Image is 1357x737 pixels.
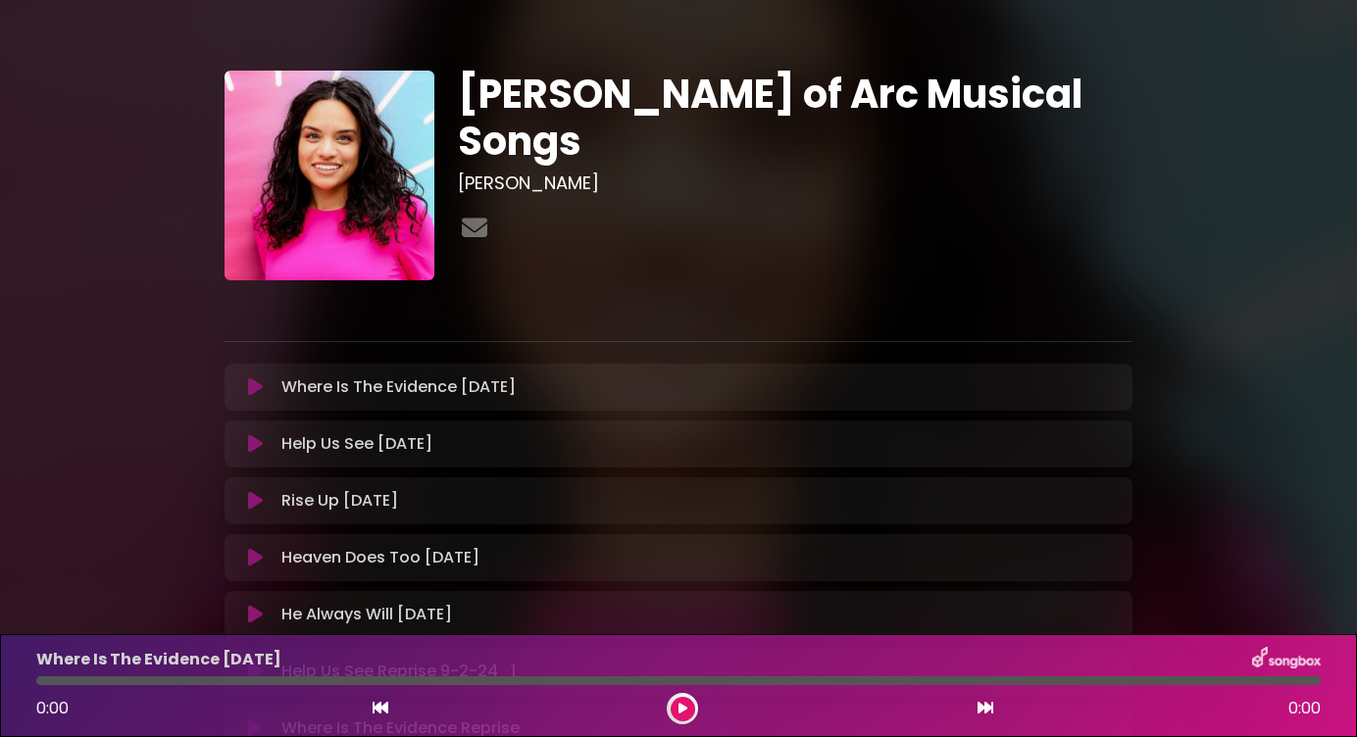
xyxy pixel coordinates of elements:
p: Help Us See [DATE] [281,432,432,456]
p: Heaven Does Too [DATE] [281,546,479,569]
h1: [PERSON_NAME] of Arc Musical Songs [458,71,1133,165]
span: 0:00 [1288,697,1321,720]
p: He Always Will [DATE] [281,603,452,626]
p: Where Is The Evidence [DATE] [36,648,281,671]
p: Where Is The Evidence [DATE] [281,375,516,399]
img: CXLGyFwTbmAzLqZCow4w [225,71,434,280]
span: 0:00 [36,697,69,719]
img: songbox-logo-white.png [1252,647,1321,672]
p: Rise Up [DATE] [281,489,398,513]
h3: [PERSON_NAME] [458,172,1133,194]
